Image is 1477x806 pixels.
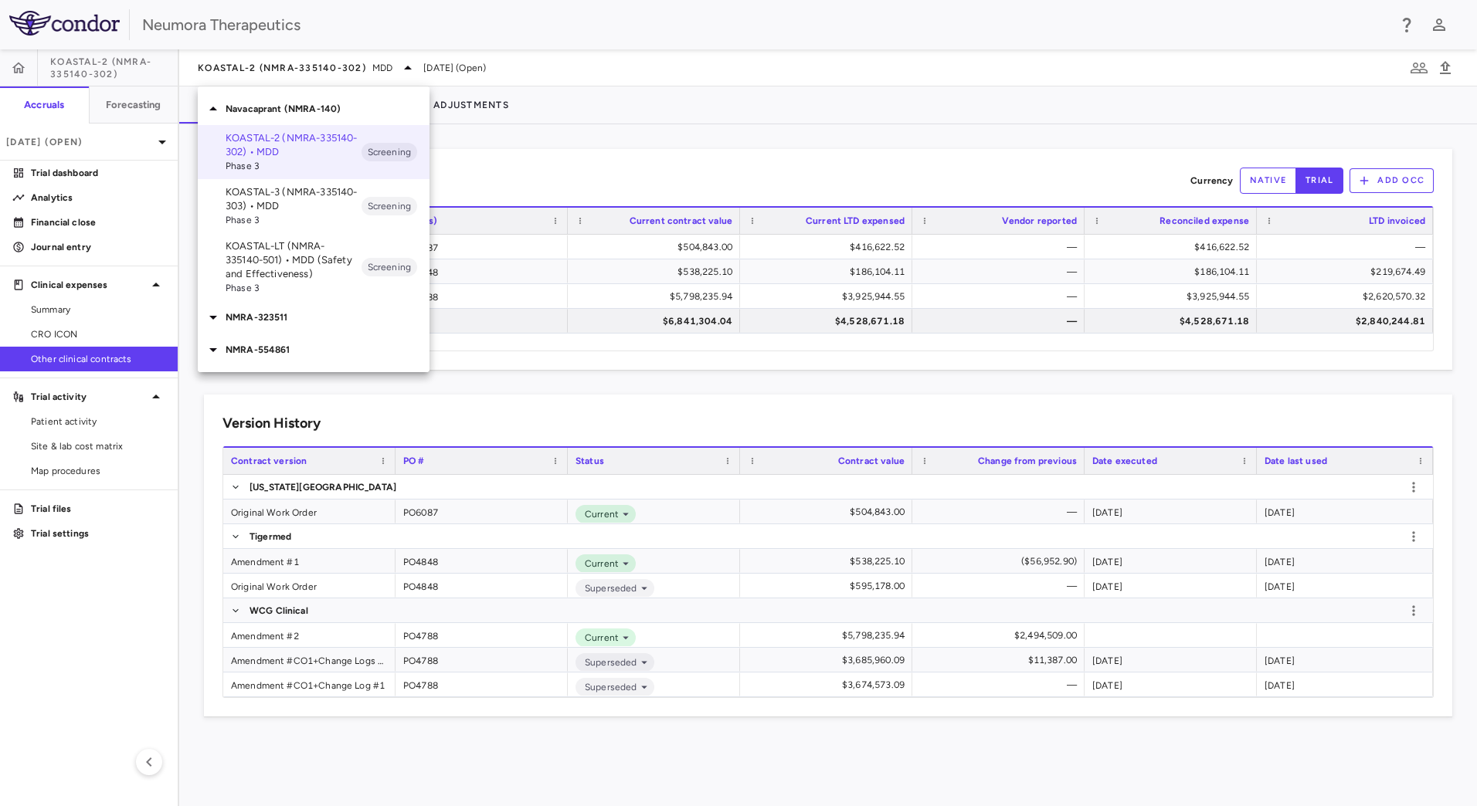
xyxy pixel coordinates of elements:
[198,125,430,179] div: KOASTAL-2 (NMRA-335140-302) • MDDPhase 3Screening
[198,93,430,125] div: Navacaprant (NMRA-140)
[226,343,430,357] p: NMRA-554861
[226,239,362,281] p: KOASTAL-LT (NMRA-335140-501) • MDD (Safety and Effectiveness)
[362,260,417,274] span: Screening
[362,145,417,159] span: Screening
[226,102,430,116] p: Navacaprant (NMRA-140)
[198,233,430,301] div: KOASTAL-LT (NMRA-335140-501) • MDD (Safety and Effectiveness)Phase 3Screening
[198,301,430,334] div: NMRA-323511
[226,213,362,227] span: Phase 3
[226,310,430,324] p: NMRA-323511
[226,185,362,213] p: KOASTAL-3 (NMRA-335140-303) • MDD
[226,281,362,295] span: Phase 3
[362,199,417,213] span: Screening
[198,334,430,366] div: NMRA-554861
[226,159,362,173] span: Phase 3
[198,179,430,233] div: KOASTAL-3 (NMRA-335140-303) • MDDPhase 3Screening
[226,131,362,159] p: KOASTAL-2 (NMRA-335140-302) • MDD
